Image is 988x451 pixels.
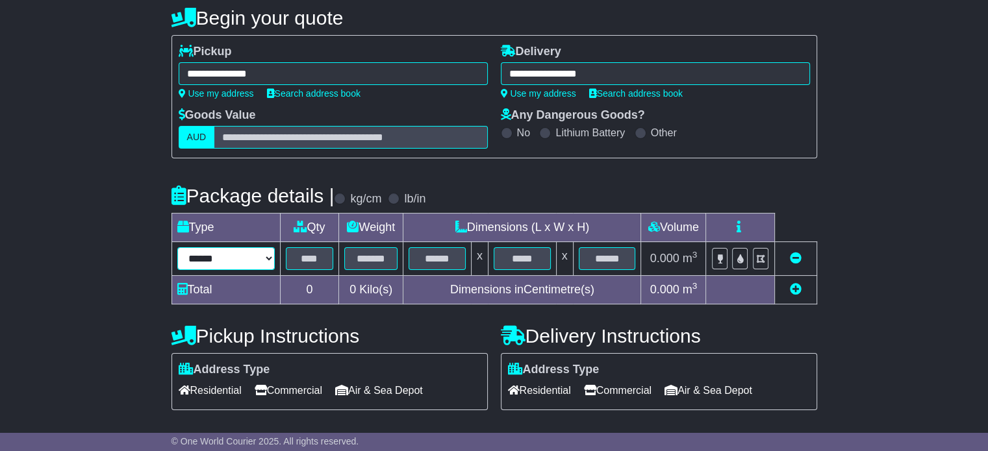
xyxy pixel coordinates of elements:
[179,108,256,123] label: Goods Value
[171,185,335,206] h4: Package details |
[171,7,817,29] h4: Begin your quote
[501,88,576,99] a: Use my address
[790,252,802,265] a: Remove this item
[556,242,573,276] td: x
[683,283,698,296] span: m
[501,108,645,123] label: Any Dangerous Goods?
[665,380,752,400] span: Air & Sea Depot
[280,276,339,304] td: 0
[171,325,488,347] h4: Pickup Instructions
[339,276,403,304] td: Kilo(s)
[508,380,571,400] span: Residential
[404,192,425,206] label: lb/in
[267,88,361,99] a: Search address book
[171,213,280,242] td: Type
[692,250,698,260] sup: 3
[683,252,698,265] span: m
[501,45,561,59] label: Delivery
[255,380,322,400] span: Commercial
[171,436,359,446] span: © One World Courier 2025. All rights reserved.
[179,380,242,400] span: Residential
[651,127,677,139] label: Other
[403,213,641,242] td: Dimensions (L x W x H)
[179,88,254,99] a: Use my address
[650,283,679,296] span: 0.000
[517,127,530,139] label: No
[471,242,488,276] td: x
[584,380,652,400] span: Commercial
[171,276,280,304] td: Total
[280,213,339,242] td: Qty
[589,88,683,99] a: Search address book
[692,281,698,291] sup: 3
[179,45,232,59] label: Pickup
[339,213,403,242] td: Weight
[350,192,381,206] label: kg/cm
[641,213,706,242] td: Volume
[555,127,625,139] label: Lithium Battery
[508,363,600,377] label: Address Type
[335,380,423,400] span: Air & Sea Depot
[179,126,215,149] label: AUD
[403,276,641,304] td: Dimensions in Centimetre(s)
[179,363,270,377] label: Address Type
[650,252,679,265] span: 0.000
[349,283,356,296] span: 0
[501,325,817,347] h4: Delivery Instructions
[790,283,802,296] a: Add new item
